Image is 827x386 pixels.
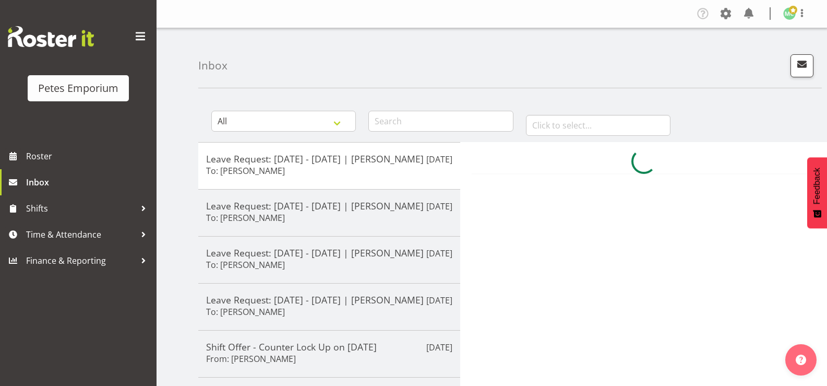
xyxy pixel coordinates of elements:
[426,294,452,307] p: [DATE]
[426,200,452,213] p: [DATE]
[807,157,827,228] button: Feedback - Show survey
[783,7,796,20] img: melissa-cowen2635.jpg
[796,355,806,365] img: help-xxl-2.png
[26,227,136,242] span: Time & Attendance
[26,253,136,268] span: Finance & Reporting
[206,166,285,176] h6: To: [PERSON_NAME]
[426,247,452,260] p: [DATE]
[206,341,452,353] h5: Shift Offer - Counter Lock Up on [DATE]
[206,354,296,364] h6: From: [PERSON_NAME]
[206,260,285,270] h6: To: [PERSON_NAME]
[206,247,452,259] h5: Leave Request: [DATE] - [DATE] | [PERSON_NAME]
[426,153,452,166] p: [DATE]
[368,111,513,132] input: Search
[526,115,670,136] input: Click to select...
[38,80,118,96] div: Petes Emporium
[8,26,94,47] img: Rosterit website logo
[206,307,285,317] h6: To: [PERSON_NAME]
[206,213,285,223] h6: To: [PERSON_NAME]
[426,341,452,354] p: [DATE]
[206,153,452,165] h5: Leave Request: [DATE] - [DATE] | [PERSON_NAME]
[206,294,452,306] h5: Leave Request: [DATE] - [DATE] | [PERSON_NAME]
[26,201,136,216] span: Shifts
[812,168,822,204] span: Feedback
[26,148,151,164] span: Roster
[198,60,227,72] h4: Inbox
[26,174,151,190] span: Inbox
[206,200,452,212] h5: Leave Request: [DATE] - [DATE] | [PERSON_NAME]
